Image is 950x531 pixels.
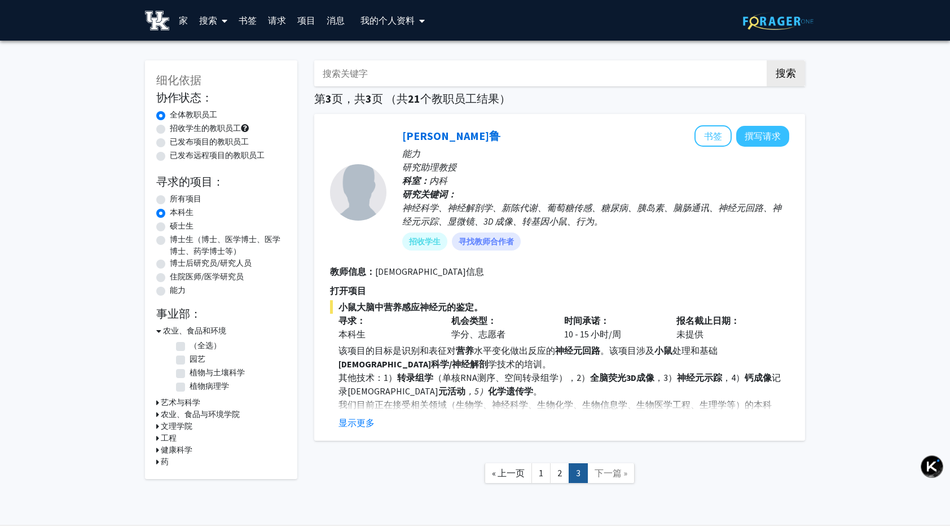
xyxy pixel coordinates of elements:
[564,328,621,340] font: 10 - 15 小时/周
[161,432,177,444] h3: 工程
[170,109,217,121] label: 全体教职员工
[590,372,654,383] strong: 全脑荧光3D成像
[338,344,789,371] p: 该项目的目标是识别和表征对 水平变化做出反应的 。该项目涉及 处理和基础 学技术的培训。
[268,15,286,26] font: 请求
[338,371,789,398] p: 其他技术：1） （单核RNA测序、空间转录组学），2） ，3） ，4） 记录[DEMOGRAPHIC_DATA] 。
[170,220,193,232] label: 硕士生
[338,416,375,429] button: 显示更多
[456,345,474,356] strong: 营养
[402,188,456,200] b: 研究关键词：
[161,444,192,456] h3: 健康科学
[233,1,262,40] a: 书签
[485,463,532,483] a: 以前
[161,456,169,468] h3: 药
[397,372,433,383] strong: 转录组学
[161,409,240,420] h3: 农业、食品与环境学院
[321,1,350,40] a: 消息
[170,284,186,296] label: 能力
[677,372,722,383] strong: 神经元示踪
[292,1,321,40] a: 项目
[170,150,265,161] label: 已发布远程项目的教职员工
[326,91,332,106] span: 3
[170,257,252,269] label: 博士后研究员/研究人员
[170,136,249,148] label: 已发布项目的教职员工
[190,367,245,378] font: 植物与土壤科学
[163,325,226,337] h3: 农业、食品和环境
[190,340,221,350] font: （全选）
[595,467,627,479] span: 下一篇 »
[654,345,672,356] strong: 小鼠
[459,236,514,248] font: 寻找教师合作者
[314,92,805,106] h1: 第 页，共 页 （共 个教职员工结果）
[409,236,441,248] font: 招收学生
[745,372,772,383] strong: 钙成像
[170,234,286,257] label: 博士生（博士、医学博士、医学博士、药学博士等）
[338,327,434,341] div: 本科生
[402,147,789,160] p: 能力
[190,381,229,391] font: 植物病理学
[408,91,420,106] span: 21
[330,284,789,297] p: 打开项目
[161,420,192,432] h3: 文理学院
[338,314,434,327] p: 寻求：
[173,1,193,40] a: 家
[156,175,286,188] h2: 寻求的项目：
[402,160,789,174] p: 研究助理教授
[488,385,533,397] strong: 化学遗传学
[170,207,193,218] label: 本科生
[314,452,805,498] nav: 页面导航
[676,328,703,340] font: 未提供
[170,122,241,134] label: 招收学生的教职员工
[360,15,415,26] font: 我的个人资料
[465,385,488,397] em: ，5）
[531,463,551,483] a: 1
[550,463,569,483] a: 2
[161,397,200,409] h3: 艺术与科学
[8,480,48,523] iframe: Chat
[569,463,588,483] a: 3
[330,266,375,277] b: 教师信息：
[429,175,447,186] span: 内科
[676,314,772,327] p: 报名截止日期：
[170,193,201,205] label: 所有项目
[555,345,600,356] strong: 神经元回路
[330,300,789,314] span: 小鼠大脑中营养感应神经元的鉴定。
[338,358,488,370] strong: [DEMOGRAPHIC_DATA]科学/神经解剖
[156,307,286,321] h2: 事业部：
[156,91,286,104] h2: 协作状态：
[438,385,465,397] strong: 元活动
[564,314,660,327] p: 时间承诺：
[156,73,201,87] span: 细化依据
[190,354,205,364] font: 园艺
[587,463,635,483] a: 下一页
[451,314,547,327] p: 机会类型：
[402,201,789,228] div: 神经科学、神经解剖学、新陈代谢、葡萄糖传感、糖尿病、胰岛素、脑肠通讯、神经元回路、神经元示踪、显微镜、3D 成像、转基因小鼠、行为。
[402,129,500,143] a: [PERSON_NAME]鲁
[375,266,484,277] span: [DEMOGRAPHIC_DATA]信息
[402,175,429,186] b: 科室：
[694,125,732,147] button: 将 Ioannis Papazoglou 添加到书签
[199,15,217,26] font: 搜索
[314,60,757,86] input: 搜索关键字
[338,398,789,425] p: 我们目前正在接受相关领域（生物学、神经科学、生物化学、生物信息学、生物医学工程、生理学等）的本科生。
[743,12,813,30] img: ForagerOne 标志
[262,1,292,40] a: 请求
[451,328,505,340] font: 学分、志愿者
[767,60,805,86] button: 搜索
[170,271,244,283] label: 住院医师/医学研究员
[736,126,789,147] button: 向 Ioannis Papazoglou 撰写请求
[492,467,525,479] span: « 上一页
[366,91,372,106] span: 3
[145,11,169,30] img: 肯塔基大学标志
